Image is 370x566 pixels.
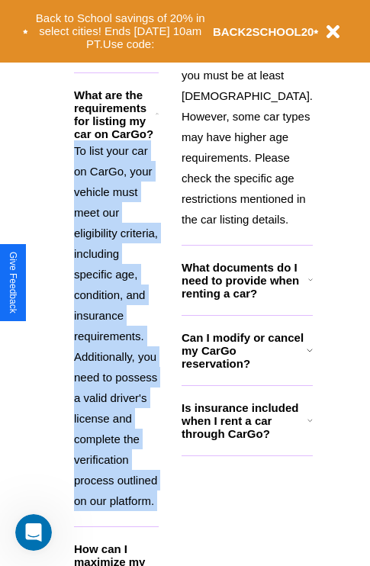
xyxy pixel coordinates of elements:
[182,261,308,300] h3: What documents do I need to provide when renting a car?
[213,25,314,38] b: BACK2SCHOOL20
[28,8,213,55] button: Back to School savings of 20% in select cities! Ends [DATE] 10am PT.Use code:
[182,401,307,440] h3: Is insurance included when I rent a car through CarGo?
[74,88,156,140] h3: What are the requirements for listing my car on CarGo?
[182,44,313,230] p: To rent a car with CarGo, you must be at least [DEMOGRAPHIC_DATA]. However, some car types may ha...
[182,331,307,370] h3: Can I modify or cancel my CarGo reservation?
[15,514,52,551] iframe: Intercom live chat
[8,252,18,314] div: Give Feedback
[74,140,159,511] p: To list your car on CarGo, your vehicle must meet our eligibility criteria, including specific ag...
